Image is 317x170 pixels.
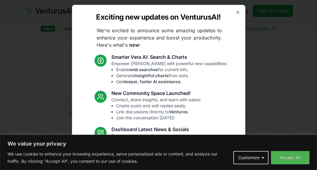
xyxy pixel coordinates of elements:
[129,67,158,72] strong: web searches
[92,27,227,49] p: We're excited to announce some amazing updates to enhance your experience and boost your producti...
[116,79,227,85] li: Get .
[116,151,209,157] li: See topics.
[160,139,188,144] strong: introductions
[134,73,169,78] strong: insightful charts
[116,73,227,79] li: Generate from data.
[111,162,204,169] h3: Fixes and UI Polish
[123,79,180,84] strong: deeper, faster AI assistance
[96,12,221,22] h2: Exciting new updates on VenturusAI!
[111,133,209,157] p: Enjoy a more streamlined, connected experience:
[116,139,209,145] li: Standardized analysis .
[116,67,227,73] li: Enable for current info.
[111,97,201,121] p: Connect, share insights, and learn with peers:
[129,42,139,48] strong: new
[111,126,209,133] h3: Dashboard Latest News & Socials
[111,61,227,85] p: Empower [PERSON_NAME] with powerful new capabilities:
[116,115,201,121] li: Join the conversation [DATE]!
[116,145,209,151] li: Access articles.
[131,145,172,150] strong: latest industry news
[169,109,188,114] strong: Ventures
[124,151,172,156] strong: trending relevant social
[111,53,227,61] h3: Smarter Vera AI: Search & Charts
[116,103,201,109] li: Create posts and edit replies easily.
[111,90,201,97] h3: New Community Space Launched!
[116,109,201,115] li: Link discussions directly to .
